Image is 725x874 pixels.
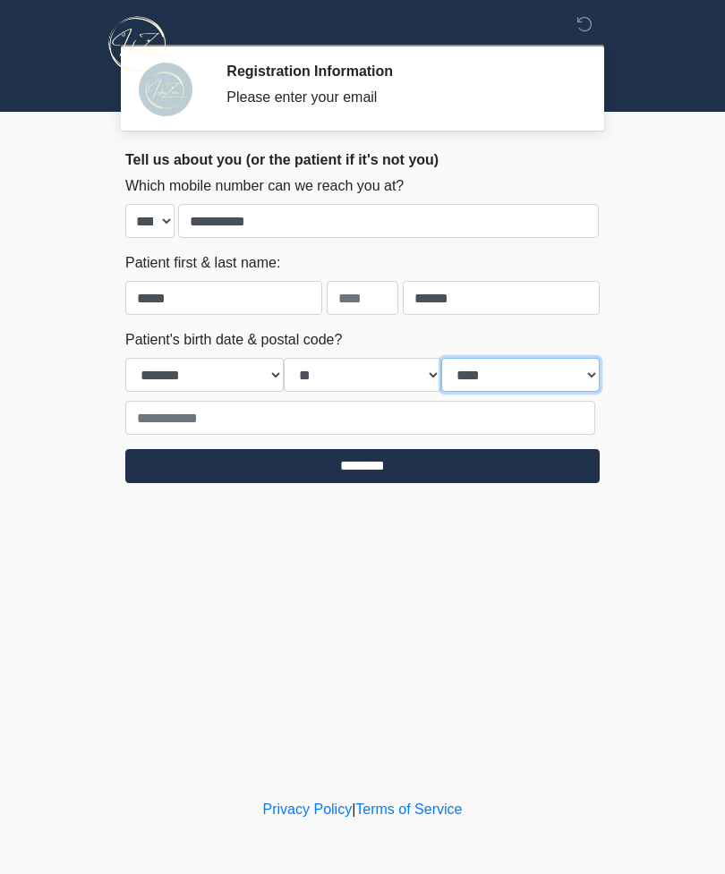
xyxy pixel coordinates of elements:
img: Agent Avatar [139,63,192,116]
img: InfuZen Health Logo [107,13,169,75]
div: Please enter your email [226,87,573,108]
a: | [352,802,355,817]
label: Patient first & last name: [125,252,280,274]
label: Which mobile number can we reach you at? [125,175,404,197]
h2: Tell us about you (or the patient if it's not you) [125,151,600,168]
label: Patient's birth date & postal code? [125,329,342,351]
a: Privacy Policy [263,802,353,817]
a: Terms of Service [355,802,462,817]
